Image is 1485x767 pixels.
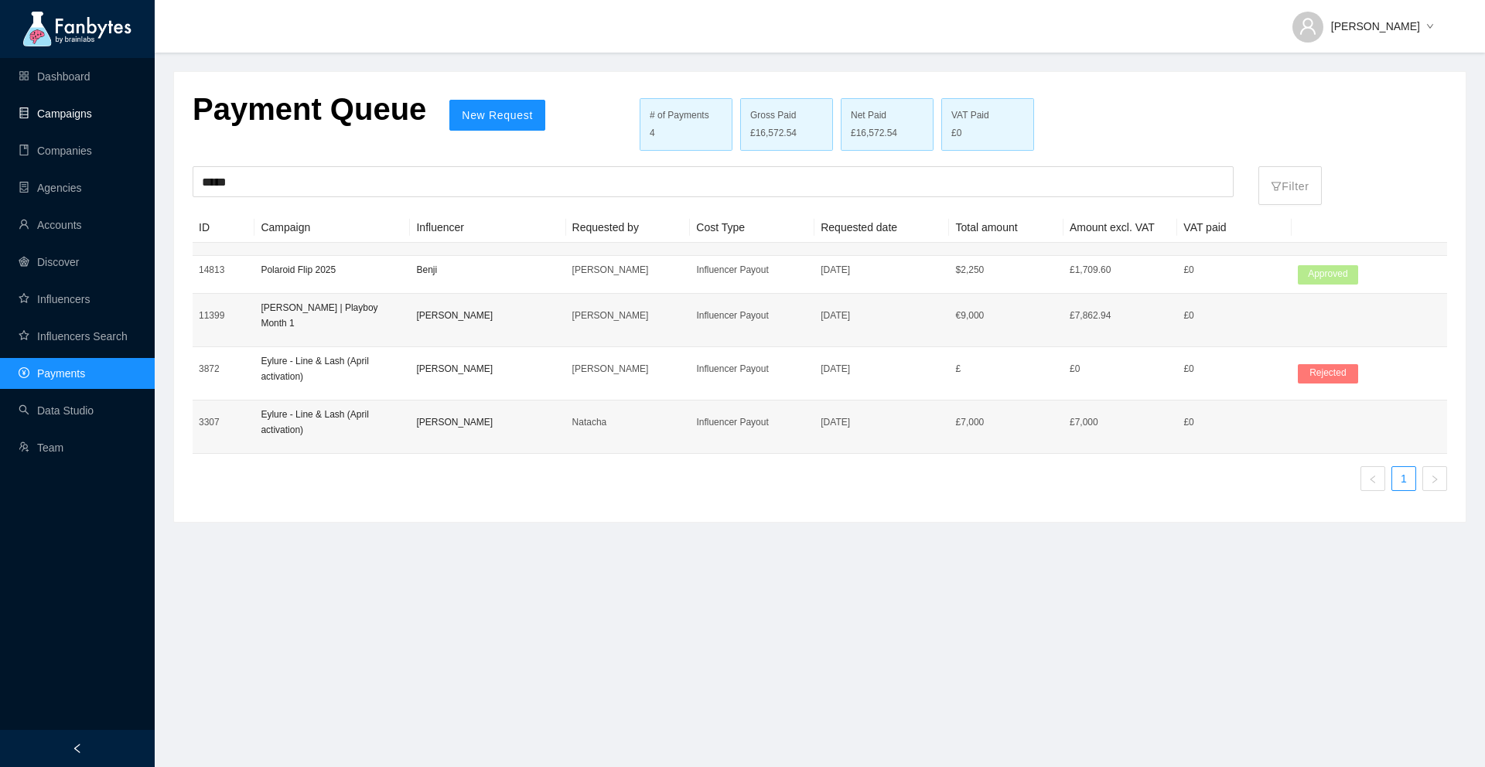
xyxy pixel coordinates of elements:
span: 4 [650,128,655,138]
p: € 9,000 [956,308,1057,323]
a: searchData Studio [19,404,94,417]
p: Benji [416,262,559,278]
p: Polaroid Flip 2025 [261,262,404,278]
p: £ 7,000 [956,414,1057,430]
span: down [1426,22,1434,32]
p: Filter [1271,170,1309,195]
span: user [1299,17,1317,36]
p: [DATE] [821,262,943,278]
li: Next Page [1422,466,1447,491]
button: right [1422,466,1447,491]
button: [PERSON_NAME]down [1280,8,1446,32]
a: usergroup-addTeam [19,441,63,454]
button: left [1360,466,1385,491]
th: Campaign [254,213,410,243]
span: £16,572.54 [750,126,797,141]
div: Net Paid [851,108,923,123]
button: filterFilter [1258,166,1321,205]
p: £7,862.94 [1070,308,1171,323]
p: Influencer Payout [696,262,808,278]
p: Influencer Payout [696,361,808,377]
a: starInfluencers Search [19,330,128,343]
p: £7,000 [1070,414,1171,430]
th: Requested by [566,213,691,243]
span: New Request [462,109,533,121]
th: Amount excl. VAT [1063,213,1177,243]
a: 1 [1392,467,1415,490]
li: Previous Page [1360,466,1385,491]
div: # of Payments [650,108,722,123]
p: £ [956,361,1057,377]
p: [PERSON_NAME] [416,361,559,377]
p: Natacha [572,414,684,430]
span: Rejected [1298,364,1358,383]
th: Cost Type [690,213,814,243]
p: [DATE] [821,414,943,430]
p: Eylure - Line & Lash (April activation) [261,353,404,384]
p: Influencer Payout [696,308,808,323]
p: [PERSON_NAME] [572,308,684,323]
span: left [72,743,83,754]
p: [PERSON_NAME] [416,308,559,323]
p: £1,709.60 [1070,262,1171,278]
th: Influencer [410,213,565,243]
p: £0 [1183,308,1285,323]
p: £0 [1183,414,1285,430]
span: left [1368,475,1377,484]
a: bookCompanies [19,145,92,157]
a: databaseCampaigns [19,107,92,120]
th: Total amount [949,213,1063,243]
span: right [1430,475,1439,484]
a: pay-circlePayments [19,367,85,380]
p: Eylure - Line & Lash (April activation) [261,407,404,438]
p: £0 [1183,361,1285,377]
div: Gross Paid [750,108,823,123]
p: $ 2,250 [956,262,1057,278]
p: 3872 [199,361,248,377]
p: [PERSON_NAME] [572,361,684,377]
span: £16,572.54 [851,126,897,141]
p: Payment Queue [193,90,426,128]
p: 11399 [199,308,248,323]
th: VAT paid [1177,213,1291,243]
p: [PERSON_NAME] | Playboy Month 1 [261,300,404,331]
a: userAccounts [19,219,82,231]
a: starInfluencers [19,293,90,305]
a: radar-chartDiscover [19,256,79,268]
a: appstoreDashboard [19,70,90,83]
p: [PERSON_NAME] [416,414,559,430]
p: [DATE] [821,308,943,323]
span: £0 [951,126,961,141]
div: VAT Paid [951,108,1024,123]
span: filter [1271,181,1282,192]
p: £0 [1070,361,1171,377]
span: [PERSON_NAME] [1331,18,1420,35]
th: ID [193,213,254,243]
p: Influencer Payout [696,414,808,430]
li: 1 [1391,466,1416,491]
th: Requested date [814,213,949,243]
p: [DATE] [821,361,943,377]
p: 3307 [199,414,248,430]
button: New Request [449,100,545,131]
p: 14813 [199,262,248,278]
p: £0 [1183,262,1285,278]
a: containerAgencies [19,182,82,194]
span: Approved [1298,265,1358,285]
p: [PERSON_NAME] [572,262,684,278]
